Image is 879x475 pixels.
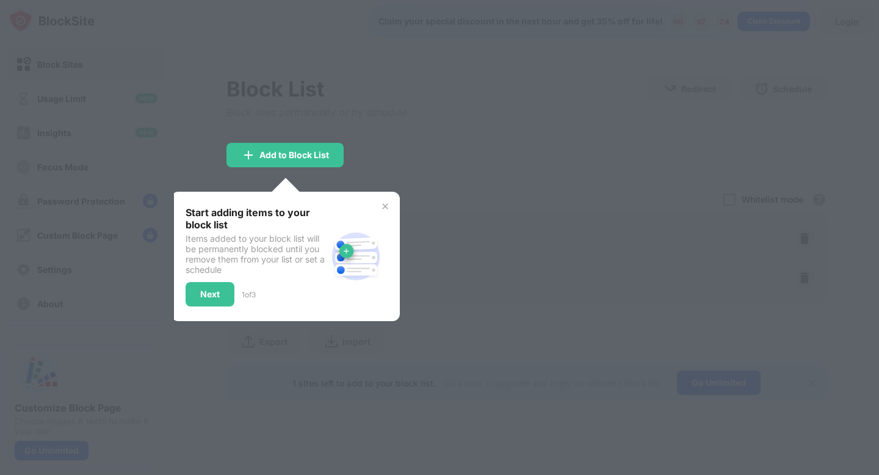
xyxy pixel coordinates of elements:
[200,289,220,299] div: Next
[242,290,256,299] div: 1 of 3
[380,201,390,211] img: x-button.svg
[186,206,327,231] div: Start adding items to your block list
[259,150,329,160] div: Add to Block List
[327,227,385,286] img: block-site.svg
[186,233,327,275] div: Items added to your block list will be permanently blocked until you remove them from your list o...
